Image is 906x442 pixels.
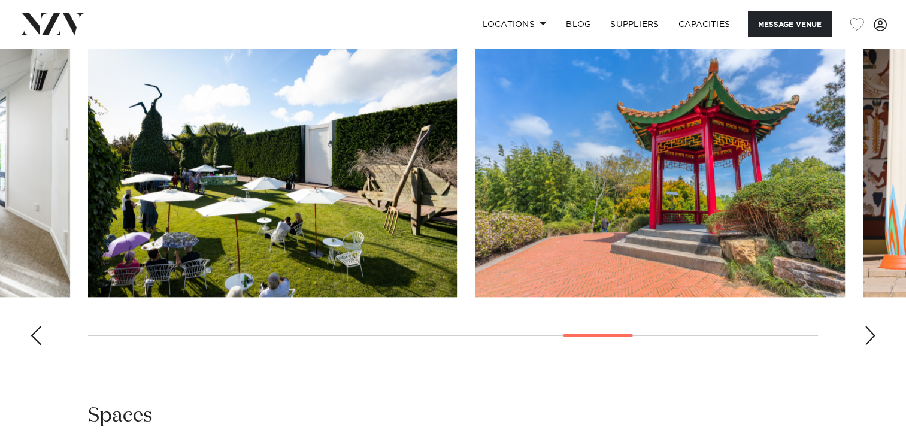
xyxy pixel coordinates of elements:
[88,402,153,429] h2: Spaces
[88,26,457,297] swiper-slide: 14 / 20
[19,13,84,35] img: nzv-logo.png
[472,11,556,37] a: Locations
[475,26,845,297] swiper-slide: 15 / 20
[601,11,668,37] a: SUPPLIERS
[556,11,601,37] a: BLOG
[669,11,740,37] a: Capacities
[748,11,832,37] button: Message Venue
